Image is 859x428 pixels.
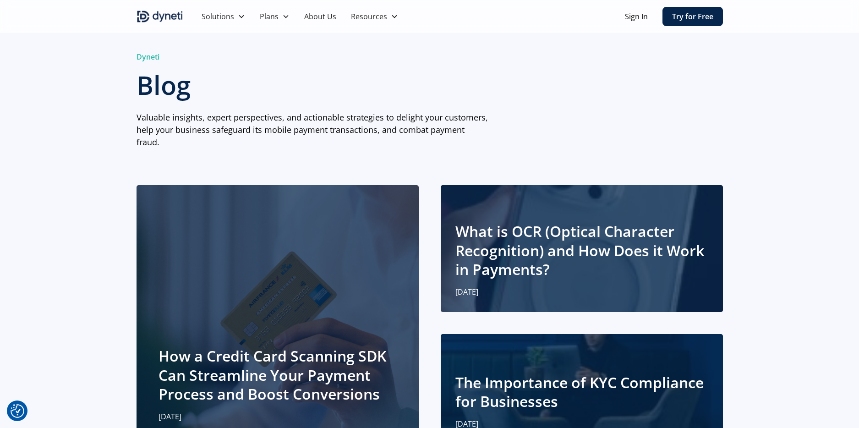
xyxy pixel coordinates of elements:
p: [DATE] [455,286,478,297]
div: Resources [351,11,387,22]
div: Dyneti [137,51,488,62]
a: home [137,9,183,24]
div: Plans [252,7,297,26]
a: What is OCR (Optical Character Recognition) and How Does it Work in Payments?[DATE] [441,185,723,312]
p: [DATE] [159,411,181,422]
div: Solutions [194,7,252,26]
img: Revisit consent button [11,404,24,418]
div: Plans [260,11,279,22]
button: Consent Preferences [11,404,24,418]
a: Sign In [625,11,648,22]
h2: How a Credit Card Scanning SDK Can Streamline Your Payment Process and Boost Conversions [159,346,397,404]
h2: What is OCR (Optical Character Recognition) and How Does it Work in Payments? [455,222,708,279]
div: Solutions [202,11,234,22]
p: Valuable insights, expert perspectives, and actionable strategies to delight your customers, help... [137,111,488,148]
h2: The Importance of KYC Compliance for Businesses [455,373,708,411]
a: Try for Free [662,7,723,26]
h1: Blog [137,70,488,100]
img: Dyneti indigo logo [137,9,183,24]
